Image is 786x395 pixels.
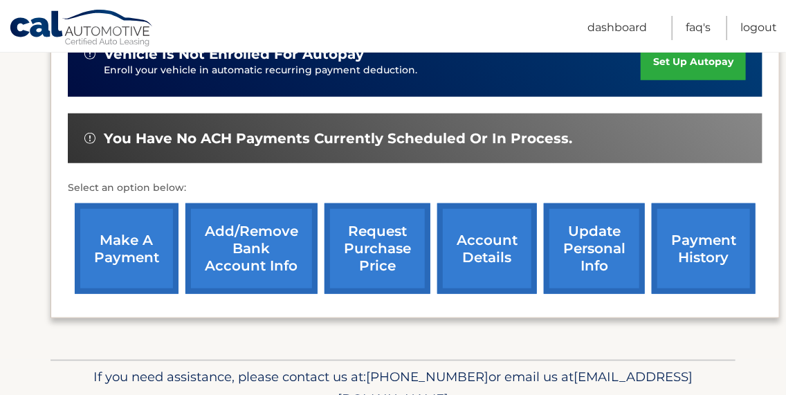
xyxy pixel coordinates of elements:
a: set up autopay [641,44,746,80]
p: Select an option below: [68,180,762,196]
a: request purchase price [325,203,430,294]
img: alert-white.svg [84,133,95,144]
a: account details [437,203,537,294]
a: Logout [740,16,777,40]
a: payment history [652,203,756,294]
span: vehicle is not enrolled for autopay [104,46,364,63]
a: FAQ's [686,16,711,40]
a: update personal info [544,203,645,294]
a: Cal Automotive [9,9,154,49]
p: Enroll your vehicle in automatic recurring payment deduction. [104,63,641,78]
span: [PHONE_NUMBER] [366,369,488,385]
a: Add/Remove bank account info [185,203,318,294]
a: make a payment [75,203,179,294]
img: alert-white.svg [84,48,95,59]
span: You have no ACH payments currently scheduled or in process. [104,130,572,147]
a: Dashboard [587,16,647,40]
